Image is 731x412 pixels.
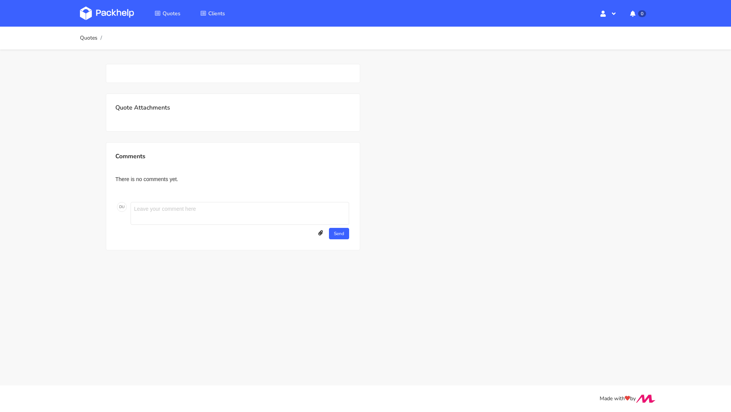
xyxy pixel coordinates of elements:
nav: breadcrumb [80,30,104,46]
span: Clients [208,10,225,17]
img: Move Closer [636,395,656,403]
button: Send [329,228,349,239]
span: 0 [638,10,646,17]
a: Clients [191,6,234,20]
p: Quote Attachments [115,103,351,113]
div: Made with by [70,395,661,403]
span: U [122,202,124,212]
img: Dashboard [80,6,134,20]
span: D [119,202,122,212]
span: Quotes [163,10,180,17]
p: Comments [115,152,351,161]
p: There is no comments yet. [115,176,351,182]
a: Quotes [80,35,97,41]
button: 0 [624,6,651,20]
a: Quotes [145,6,190,20]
